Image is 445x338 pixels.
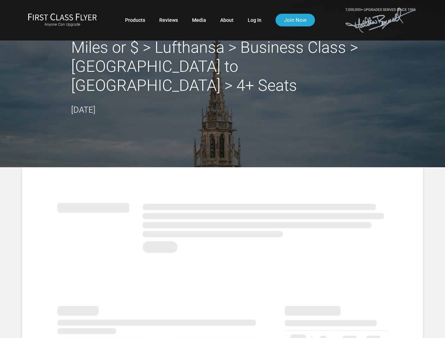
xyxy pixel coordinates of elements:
[71,38,374,95] h2: Miles or $ > Lufthansa > Business Class > ‎[GEOGRAPHIC_DATA] to [GEOGRAPHIC_DATA] > 4+ Seats
[276,14,315,26] a: Join Now
[57,195,388,257] img: summary.svg
[125,14,145,26] a: Products
[28,22,97,27] small: Anyone Can Upgrade
[71,105,95,115] time: [DATE]
[248,14,261,26] a: Log In
[220,14,234,26] a: About
[28,13,97,20] img: First Class Flyer
[192,14,206,26] a: Media
[28,13,97,27] a: First Class FlyerAnyone Can Upgrade
[159,14,178,26] a: Reviews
